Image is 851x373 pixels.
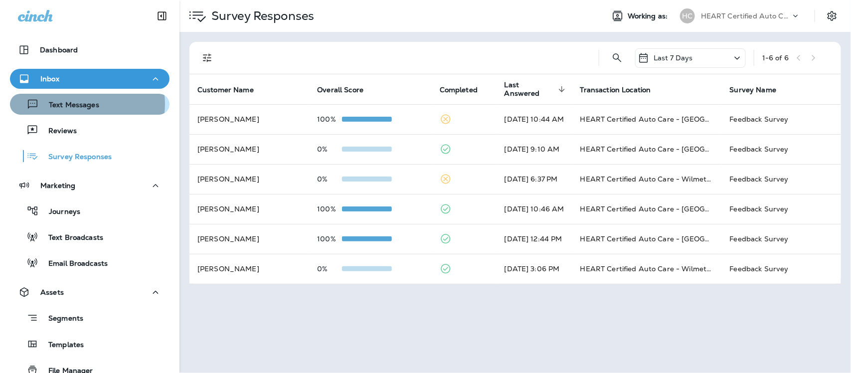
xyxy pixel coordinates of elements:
[607,48,627,68] button: Search Survey Responses
[39,101,99,110] p: Text Messages
[654,54,693,62] p: Last 7 Days
[10,282,170,302] button: Assets
[440,85,491,94] span: Completed
[10,226,170,247] button: Text Broadcasts
[10,252,170,273] button: Email Broadcasts
[10,120,170,141] button: Reviews
[722,194,841,224] td: Feedback Survey
[722,254,841,284] td: Feedback Survey
[10,200,170,221] button: Journeys
[40,182,75,189] p: Marketing
[189,104,309,134] td: [PERSON_NAME]
[497,194,572,224] td: [DATE] 10:46 AM
[38,341,84,350] p: Templates
[317,86,363,94] span: Overall Score
[189,224,309,254] td: [PERSON_NAME]
[823,7,841,25] button: Settings
[722,134,841,164] td: Feedback Survey
[10,334,170,355] button: Templates
[317,115,342,123] p: 100%
[38,314,83,324] p: Segments
[505,81,568,98] span: Last Answered
[497,224,572,254] td: [DATE] 12:44 PM
[497,104,572,134] td: [DATE] 10:44 AM
[38,259,108,269] p: Email Broadcasts
[189,194,309,224] td: [PERSON_NAME]
[580,86,651,94] span: Transaction Location
[40,288,64,296] p: Assets
[572,164,722,194] td: HEART Certified Auto Care - Wilmette
[572,194,722,224] td: HEART Certified Auto Care - [GEOGRAPHIC_DATA]
[440,86,478,94] span: Completed
[10,94,170,115] button: Text Messages
[40,75,59,83] p: Inbox
[207,8,314,23] p: Survey Responses
[317,85,376,94] span: Overall Score
[701,12,791,20] p: HEART Certified Auto Care
[189,164,309,194] td: [PERSON_NAME]
[722,164,841,194] td: Feedback Survey
[722,224,841,254] td: Feedback Survey
[572,134,722,164] td: HEART Certified Auto Care - [GEOGRAPHIC_DATA]
[38,127,77,136] p: Reviews
[580,85,664,94] span: Transaction Location
[189,134,309,164] td: [PERSON_NAME]
[628,12,670,20] span: Working as:
[497,164,572,194] td: [DATE] 6:37 PM
[497,134,572,164] td: [DATE] 9:10 AM
[505,81,555,98] span: Last Answered
[148,6,176,26] button: Collapse Sidebar
[572,224,722,254] td: HEART Certified Auto Care - [GEOGRAPHIC_DATA]
[317,235,342,243] p: 100%
[10,307,170,329] button: Segments
[10,146,170,167] button: Survey Responses
[722,104,841,134] td: Feedback Survey
[680,8,695,23] div: HC
[572,254,722,284] td: HEART Certified Auto Care - Wilmette
[38,233,103,243] p: Text Broadcasts
[39,207,80,217] p: Journeys
[40,46,78,54] p: Dashboard
[497,254,572,284] td: [DATE] 3:06 PM
[10,69,170,89] button: Inbox
[730,86,777,94] span: Survey Name
[10,176,170,195] button: Marketing
[38,153,112,162] p: Survey Responses
[730,85,790,94] span: Survey Name
[197,86,254,94] span: Customer Name
[197,85,267,94] span: Customer Name
[317,145,342,153] p: 0%
[189,254,309,284] td: [PERSON_NAME]
[317,265,342,273] p: 0%
[317,175,342,183] p: 0%
[762,54,789,62] div: 1 - 6 of 6
[572,104,722,134] td: HEART Certified Auto Care - [GEOGRAPHIC_DATA]
[10,40,170,60] button: Dashboard
[197,48,217,68] button: Filters
[317,205,342,213] p: 100%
